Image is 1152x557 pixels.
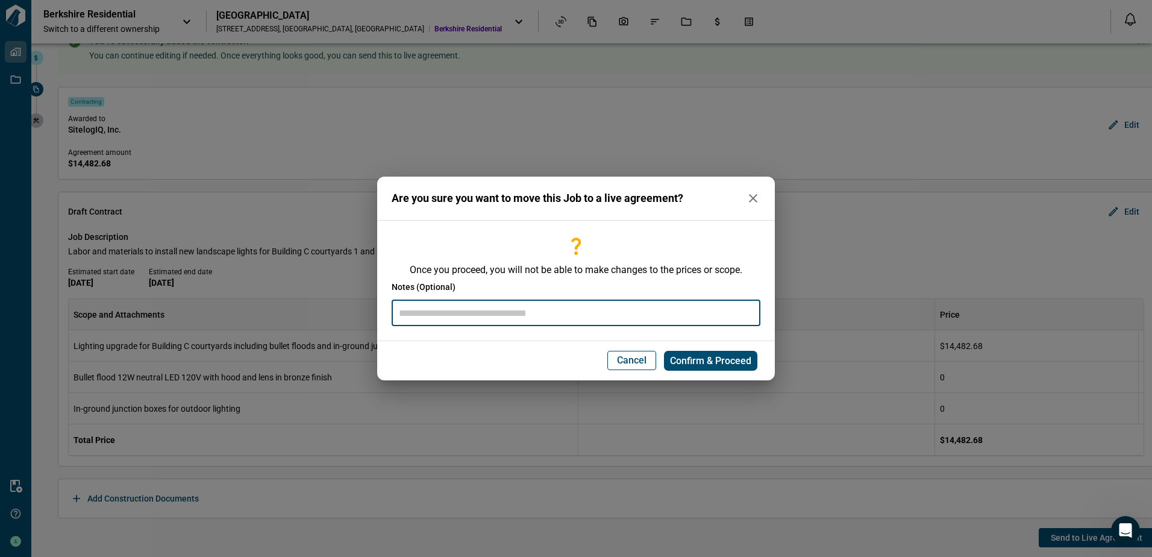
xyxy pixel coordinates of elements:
iframe: Intercom live chat [1111,516,1140,545]
span: Confirm & Proceed [670,355,751,367]
button: Cancel [607,351,656,370]
span: Once you proceed, you will not be able to make changes to the prices or scope. [392,264,760,276]
button: Confirm & Proceed [664,351,757,371]
span: Are you sure you want to move this Job to a live agreement? [392,192,683,204]
span: Notes (Optional) [392,281,455,293]
span: Cancel [617,354,646,367]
